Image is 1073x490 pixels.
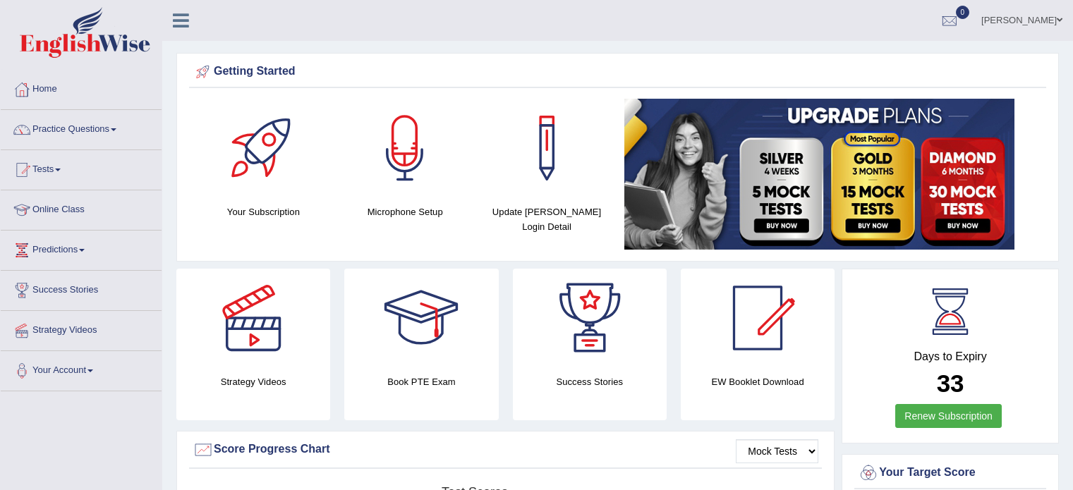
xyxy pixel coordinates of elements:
h4: EW Booklet Download [681,374,835,389]
a: Predictions [1,231,162,266]
a: Home [1,70,162,105]
div: Getting Started [193,61,1043,82]
h4: Microphone Setup [341,204,469,219]
div: Score Progress Chart [193,439,818,460]
h4: Your Subscription [200,204,327,219]
b: 33 [937,369,964,397]
a: Success Stories [1,271,162,306]
h4: Book PTE Exam [344,374,498,389]
a: Online Class [1,190,162,226]
h4: Update [PERSON_NAME] Login Detail [483,204,611,234]
a: Your Account [1,351,162,386]
img: small5.jpg [624,99,1014,250]
h4: Strategy Videos [176,374,330,389]
div: Your Target Score [858,463,1043,484]
a: Strategy Videos [1,311,162,346]
h4: Days to Expiry [858,350,1043,363]
span: 0 [956,6,970,19]
h4: Success Stories [513,374,667,389]
a: Renew Subscription [895,404,1002,428]
a: Tests [1,150,162,185]
a: Practice Questions [1,110,162,145]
